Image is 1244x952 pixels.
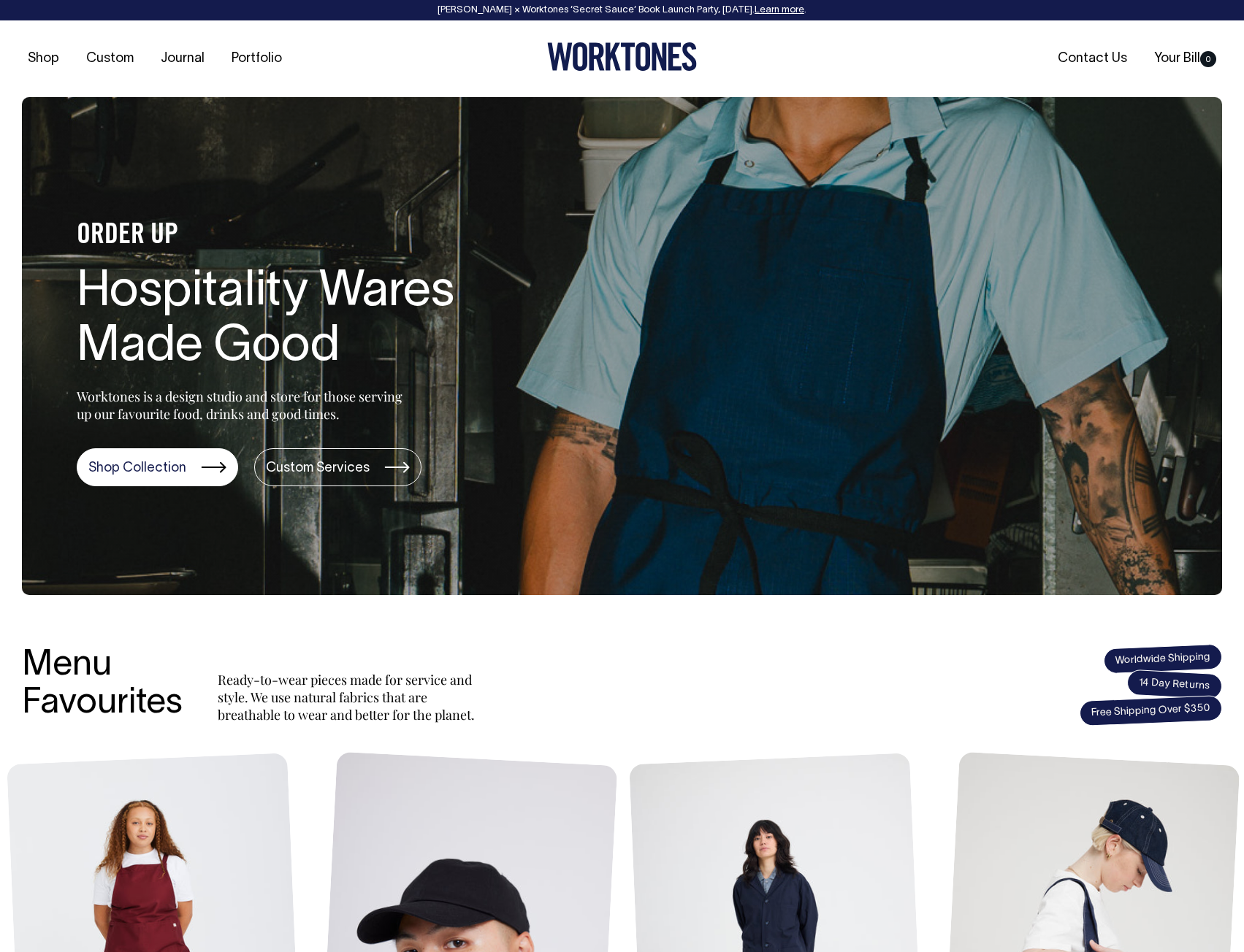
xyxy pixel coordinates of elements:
h3: Menu Favourites [22,647,183,724]
a: Journal [155,47,210,71]
a: Custom Services [254,448,421,486]
a: Your Bill0 [1148,47,1222,71]
a: Portfolio [226,47,288,71]
a: Shop Collection [77,448,238,486]
div: [PERSON_NAME] × Worktones ‘Secret Sauce’ Book Launch Party, [DATE]. . [15,5,1229,15]
span: 14 Day Returns [1126,669,1223,700]
span: Worldwide Shipping [1103,644,1222,675]
a: Shop [22,47,65,71]
h4: ORDER UP [77,220,544,251]
a: Learn more [755,6,804,15]
span: Free Shipping Over $350 [1079,695,1222,726]
span: 0 [1200,51,1216,67]
a: Contact Us [1052,47,1133,71]
p: Ready-to-wear pieces made for service and style. We use natural fabrics that are breathable to we... [218,671,481,723]
h1: Hospitality Wares Made Good [77,266,544,375]
p: Worktones is a design studio and store for those serving up our favourite food, drinks and good t... [77,388,409,423]
a: Custom [80,47,140,71]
